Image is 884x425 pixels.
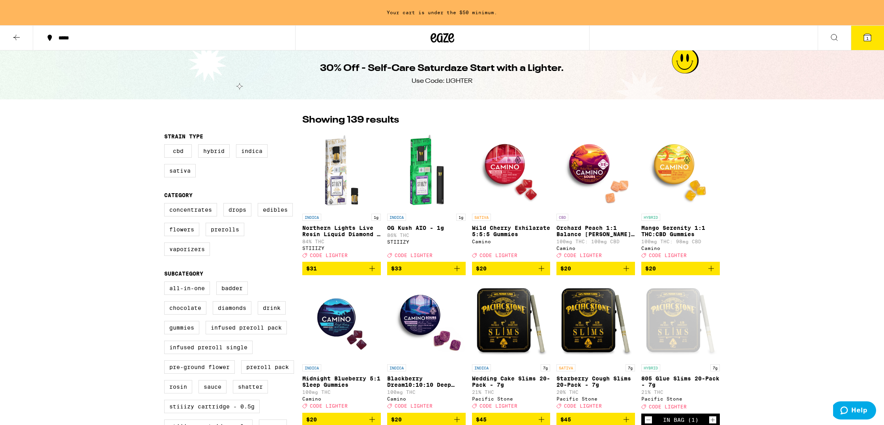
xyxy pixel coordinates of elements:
[391,416,402,423] span: $20
[556,396,635,401] div: Pacific Stone
[472,364,491,371] p: INDICA
[164,223,199,236] label: Flowers
[236,144,268,158] label: Indica
[472,375,551,388] p: Wedding Cake Slims 20-Pack - 7g
[479,253,517,258] span: CODE LIGHTER
[164,133,203,140] legend: Strain Type
[302,281,381,412] a: Open page for Midnight Blueberry 5:1 Sleep Gummies from Camino
[387,225,466,231] p: OG Kush AIO - 1g
[223,203,251,216] label: Drops
[472,131,551,210] img: Camino - Wild Cherry Exhilarate 5:5:5 Gummies
[302,262,381,275] button: Add to bag
[663,417,699,423] div: In Bag (1)
[387,396,466,401] div: Camino
[302,131,381,210] img: STIIIZY - Northern Lights Live Resin Liquid Diamond - 1g
[851,26,884,50] button: 1
[302,375,381,388] p: Midnight Blueberry 5:1 Sleep Gummies
[472,239,551,244] div: Camino
[472,396,551,401] div: Pacific Stone
[472,131,551,262] a: Open page for Wild Cherry Exhilarate 5:5:5 Gummies from Camino
[391,265,402,272] span: $33
[541,364,550,371] p: 7g
[560,265,571,272] span: $20
[649,404,687,410] span: CODE LIGHTER
[641,281,720,413] a: Open page for 805 Glue Slims 20-Pack - 7g from Pacific Stone
[556,390,635,395] p: 20% THC
[472,225,551,237] p: Wild Cherry Exhilarate 5:5:5 Gummies
[164,164,196,177] label: Sativa
[306,265,317,272] span: $31
[164,321,199,334] label: Gummies
[302,131,381,262] a: Open page for Northern Lights Live Resin Liquid Diamond - 1g from STIIIZY
[833,401,876,421] iframe: Opens a widget where you can find more information
[302,114,399,127] p: Showing 139 results
[564,404,602,409] span: CODE LIGHTER
[233,380,268,393] label: Shatter
[564,253,602,258] span: CODE LIGHTER
[641,246,720,251] div: Camino
[556,131,635,262] a: Open page for Orchard Peach 1:1 Balance Sours Gummies from Camino
[302,364,321,371] p: INDICA
[641,214,660,221] p: HYBRID
[709,416,717,424] button: Increment
[387,281,466,360] img: Camino - Blackberry Dream10:10:10 Deep Sleep Gummies
[213,301,251,315] label: Diamonds
[556,281,635,412] a: Open page for Starberry Cough Slims 20-Pack - 7g from Pacific Stone
[387,375,466,388] p: Blackberry Dream10:10:10 Deep Sleep Gummies
[645,265,656,272] span: $20
[310,253,348,258] span: CODE LIGHTER
[556,262,635,275] button: Add to bag
[472,281,551,360] img: Pacific Stone - Wedding Cake Slims 20-Pack - 7g
[641,131,720,210] img: Camino - Mango Serenity 1:1 THC:CBD Gummies
[206,321,287,334] label: Infused Preroll Pack
[302,246,381,251] div: STIIIZY
[412,77,472,86] div: Use Code: LIGHTER
[164,242,210,256] label: Vaporizers
[387,281,466,412] a: Open page for Blackberry Dream10:10:10 Deep Sleep Gummies from Camino
[556,364,575,371] p: SATIVA
[649,253,687,258] span: CODE LIGHTER
[472,214,491,221] p: SATIVA
[556,214,568,221] p: CBD
[164,380,192,393] label: Rosin
[866,36,869,41] span: 1
[164,400,260,413] label: STIIIZY Cartridge - 0.5g
[387,233,466,238] p: 86% THC
[216,281,248,295] label: Badder
[258,301,286,315] label: Drink
[476,265,487,272] span: $20
[206,223,244,236] label: Prerolls
[241,360,294,374] label: Preroll Pack
[198,144,230,158] label: Hybrid
[556,225,635,237] p: Orchard Peach 1:1 Balance [PERSON_NAME] Gummies
[164,203,217,216] label: Concentrates
[472,390,551,395] p: 21% THC
[472,281,551,412] a: Open page for Wedding Cake Slims 20-Pack - 7g from Pacific Stone
[387,131,466,262] a: Open page for OG Kush AIO - 1g from STIIIZY
[306,416,317,423] span: $20
[395,404,433,409] span: CODE LIGHTER
[387,390,466,395] p: 100mg THC
[387,214,406,221] p: INDICA
[302,239,381,244] p: 84% THC
[387,131,466,210] img: STIIIZY - OG Kush AIO - 1g
[302,225,381,237] p: Northern Lights Live Resin Liquid Diamond - 1g
[164,192,193,198] legend: Category
[302,214,321,221] p: INDICA
[644,416,652,424] button: Decrement
[387,364,406,371] p: INDICA
[258,203,293,216] label: Edibles
[556,131,635,210] img: Camino - Orchard Peach 1:1 Balance Sours Gummies
[164,341,253,354] label: Infused Preroll Single
[395,253,433,258] span: CODE LIGHTER
[164,301,206,315] label: Chocolate
[641,225,720,237] p: Mango Serenity 1:1 THC:CBD Gummies
[371,214,381,221] p: 1g
[472,262,551,275] button: Add to bag
[641,396,720,401] div: Pacific Stone
[164,270,203,277] legend: Subcategory
[641,390,720,395] p: 21% THC
[641,131,720,262] a: Open page for Mango Serenity 1:1 THC:CBD Gummies from Camino
[320,62,564,75] h1: 30% Off - Self-Care Saturdaze Start with a Lighter.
